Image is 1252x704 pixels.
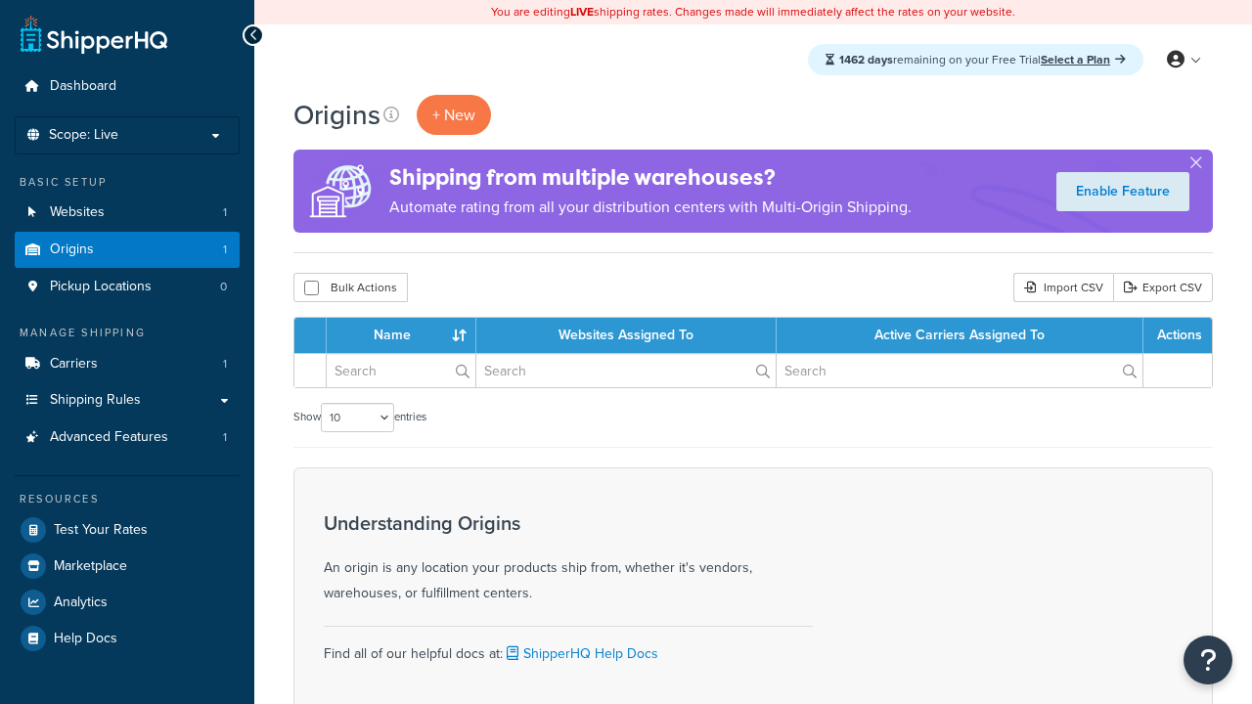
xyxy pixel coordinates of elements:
[15,232,240,268] li: Origins
[15,68,240,105] a: Dashboard
[15,195,240,231] li: Websites
[15,382,240,418] a: Shipping Rules
[324,512,813,534] h3: Understanding Origins
[324,512,813,606] div: An origin is any location your products ship from, whether it's vendors, warehouses, or fulfillme...
[1113,273,1213,302] a: Export CSV
[15,346,240,382] li: Carriers
[50,78,116,95] span: Dashboard
[476,354,776,387] input: Search
[15,325,240,341] div: Manage Shipping
[49,127,118,144] span: Scope: Live
[389,194,912,221] p: Automate rating from all your distribution centers with Multi-Origin Shipping.
[417,95,491,135] a: + New
[15,232,240,268] a: Origins 1
[1056,172,1189,211] a: Enable Feature
[15,195,240,231] a: Websites 1
[21,15,167,54] a: ShipperHQ Home
[1041,51,1126,68] a: Select a Plan
[503,643,658,664] a: ShipperHQ Help Docs
[476,318,777,353] th: Websites Assigned To
[54,631,117,647] span: Help Docs
[15,419,240,456] a: Advanced Features 1
[389,161,912,194] h4: Shipping from multiple warehouses?
[15,269,240,305] li: Pickup Locations
[54,594,108,611] span: Analytics
[223,429,227,446] span: 1
[1013,273,1113,302] div: Import CSV
[293,273,408,302] button: Bulk Actions
[324,626,813,667] div: Find all of our helpful docs at:
[1184,636,1232,684] button: Open Resource Center
[321,403,394,432] select: Showentries
[220,279,227,295] span: 0
[15,512,240,548] a: Test Your Rates
[54,558,127,575] span: Marketplace
[808,44,1143,75] div: remaining on your Free Trial
[15,621,240,656] a: Help Docs
[839,51,893,68] strong: 1462 days
[777,354,1142,387] input: Search
[15,269,240,305] a: Pickup Locations 0
[293,403,426,432] label: Show entries
[50,279,152,295] span: Pickup Locations
[50,392,141,409] span: Shipping Rules
[15,346,240,382] a: Carriers 1
[293,150,389,233] img: ad-origins-multi-dfa493678c5a35abed25fd24b4b8a3fa3505936ce257c16c00bdefe2f3200be3.png
[570,3,594,21] b: LIVE
[223,242,227,258] span: 1
[50,429,168,446] span: Advanced Features
[223,204,227,221] span: 1
[327,318,476,353] th: Name
[327,354,475,387] input: Search
[1143,318,1212,353] th: Actions
[432,104,475,126] span: + New
[54,522,148,539] span: Test Your Rates
[293,96,380,134] h1: Origins
[15,491,240,507] div: Resources
[50,204,105,221] span: Websites
[50,356,98,373] span: Carriers
[223,356,227,373] span: 1
[15,174,240,191] div: Basic Setup
[50,242,94,258] span: Origins
[15,419,240,456] li: Advanced Features
[15,585,240,620] a: Analytics
[777,318,1143,353] th: Active Carriers Assigned To
[15,549,240,584] a: Marketplace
